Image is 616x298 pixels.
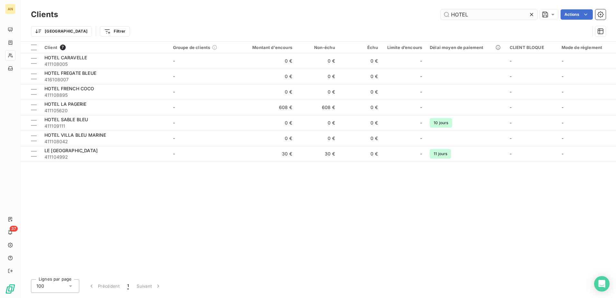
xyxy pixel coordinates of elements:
td: 0 € [339,69,382,84]
td: 0 € [339,146,382,162]
div: Échu [343,45,378,50]
span: - [510,58,512,64]
span: 411109111 [44,123,165,129]
span: - [420,135,422,142]
span: - [420,151,422,157]
span: 411108005 [44,61,165,67]
td: 0 € [339,100,382,115]
div: Open Intercom Messenger [594,276,610,292]
span: - [173,135,175,141]
span: - [420,58,422,64]
span: 416108007 [44,76,165,83]
div: AN [5,4,15,14]
span: 411108895 [44,92,165,98]
button: Suivant [133,279,165,293]
td: 0 € [339,115,382,131]
span: - [562,58,563,64]
td: 0 € [296,131,339,146]
span: 7 [60,45,66,50]
span: - [420,104,422,111]
td: 0 € [296,69,339,84]
button: Actions [561,9,593,20]
span: - [562,120,563,125]
button: [GEOGRAPHIC_DATA] [31,26,92,36]
span: HOTEL FRENCH COCO [44,86,94,91]
span: - [420,89,422,95]
span: HOTEL SABLE BLEU [44,117,88,122]
td: 608 € [296,100,339,115]
td: 0 € [239,131,296,146]
span: - [173,120,175,125]
h3: Clients [31,9,58,20]
span: - [562,104,563,110]
div: Non-échu [300,45,335,50]
td: 0 € [239,115,296,131]
span: - [510,74,512,79]
span: - [562,74,563,79]
span: - [562,151,563,156]
td: 0 € [339,84,382,100]
span: - [173,58,175,64]
span: - [562,89,563,94]
td: 0 € [296,53,339,69]
button: 1 [123,279,133,293]
span: Groupe de clients [173,45,210,50]
span: 1 [127,283,129,289]
span: - [510,151,512,156]
td: 0 € [296,115,339,131]
td: 0 € [239,69,296,84]
div: Délai moyen de paiement [430,45,502,50]
td: 30 € [296,146,339,162]
td: 0 € [239,53,296,69]
span: HOTEL FREGATE BLEUE [44,70,96,76]
td: 0 € [339,53,382,69]
span: 37 [10,226,18,232]
span: 100 [36,283,44,289]
span: - [510,135,512,141]
button: Précédent [84,279,123,293]
span: - [173,151,175,156]
span: - [173,74,175,79]
span: - [510,104,512,110]
span: 411108042 [44,138,165,145]
input: Rechercher [441,9,537,20]
span: - [173,89,175,94]
span: - [510,89,512,94]
td: 0 € [296,84,339,100]
img: Logo LeanPay [5,284,15,294]
span: HOTEL VILLA BLEU MARINE [44,132,106,138]
span: HOTEL CARAVELLE [44,55,87,60]
span: 411105620 [44,107,165,114]
td: 608 € [239,100,296,115]
span: - [420,120,422,126]
span: - [420,73,422,80]
td: 0 € [339,131,382,146]
span: 10 jours [430,118,452,128]
span: LE [GEOGRAPHIC_DATA] [44,148,98,153]
span: HOTEL LA PAGERIE [44,101,86,107]
div: CLIENT BLOQUE [510,45,554,50]
div: Mode de règlement [562,45,612,50]
button: Filtrer [100,26,130,36]
span: Client [44,45,57,50]
span: - [173,104,175,110]
td: 0 € [239,84,296,100]
div: Montant d'encours [243,45,292,50]
span: - [510,120,512,125]
span: 11 jours [430,149,451,159]
span: - [562,135,563,141]
span: 411104992 [44,154,165,160]
div: Limite d’encours [386,45,422,50]
td: 30 € [239,146,296,162]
